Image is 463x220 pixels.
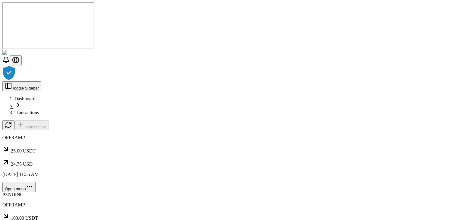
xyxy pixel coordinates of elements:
button: Transaction [14,120,49,130]
div: PENDING [2,192,461,197]
span: Open menu [5,187,26,191]
p: 24.75 USD [2,159,461,167]
img: ShieldPay Logo [2,50,38,55]
span: Transaction [25,125,46,129]
button: Toggle Sidebar [2,81,41,91]
p: [DATE] 11:55 AM [2,172,461,177]
nav: breadcrumb [2,96,461,115]
p: OFFRAMP [2,135,461,140]
span: Toggle Sidebar [12,86,39,90]
p: 25.00 USDT [2,145,461,154]
p: OFFRAMP [2,202,461,208]
a: Transactions [14,110,39,115]
a: Dashboard [14,96,35,101]
button: Open menu [2,182,36,192]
